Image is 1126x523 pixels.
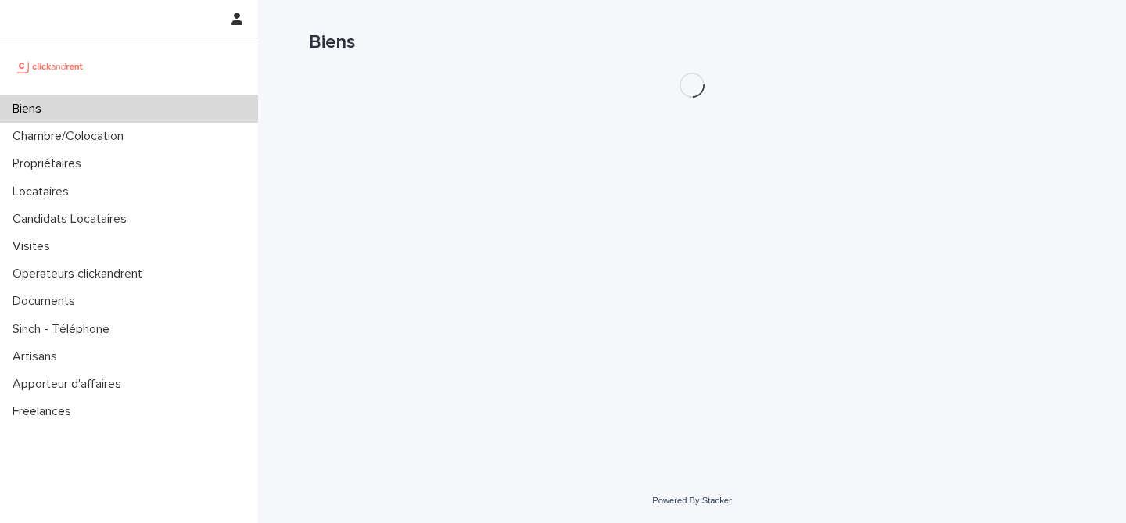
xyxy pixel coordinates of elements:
[6,294,88,309] p: Documents
[309,31,1075,54] h1: Biens
[6,102,54,116] p: Biens
[6,156,94,171] p: Propriétaires
[6,377,134,392] p: Apporteur d'affaires
[6,239,63,254] p: Visites
[6,212,139,227] p: Candidats Locataires
[6,184,81,199] p: Locataires
[6,129,136,144] p: Chambre/Colocation
[13,51,88,82] img: UCB0brd3T0yccxBKYDjQ
[6,349,70,364] p: Artisans
[652,496,731,505] a: Powered By Stacker
[6,322,122,337] p: Sinch - Téléphone
[6,404,84,419] p: Freelances
[6,267,155,281] p: Operateurs clickandrent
